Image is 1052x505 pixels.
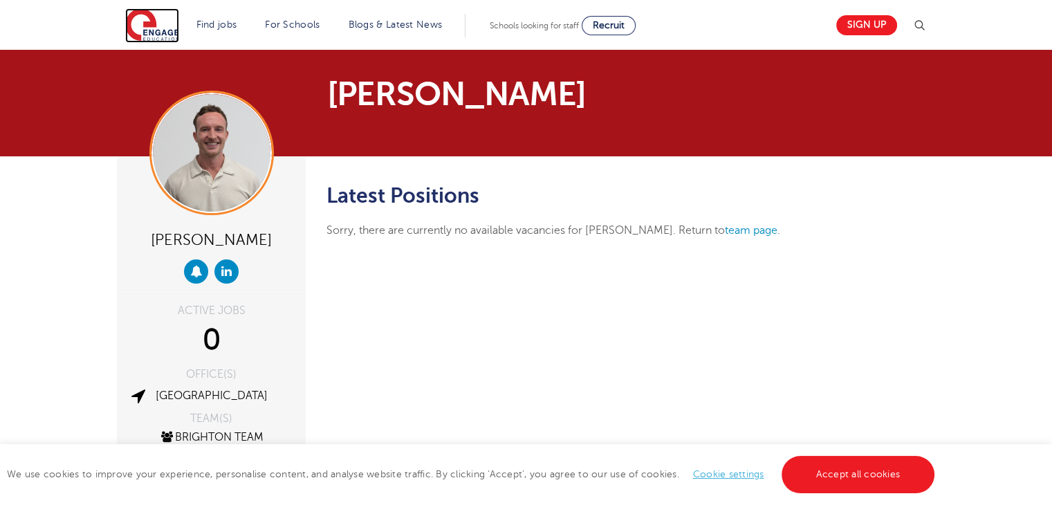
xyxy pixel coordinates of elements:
[265,19,320,30] a: For Schools
[127,323,295,358] div: 0
[349,19,443,30] a: Blogs & Latest News
[725,224,777,237] a: team page
[327,77,656,111] h1: [PERSON_NAME]
[127,226,295,252] div: [PERSON_NAME]
[127,369,295,380] div: OFFICE(S)
[156,389,268,402] a: [GEOGRAPHIC_DATA]
[7,469,938,479] span: We use cookies to improve your experience, personalise content, and analyse website traffic. By c...
[582,16,636,35] a: Recruit
[326,184,865,208] h2: Latest Positions
[326,221,865,239] p: Sorry, there are currently no available vacancies for [PERSON_NAME]. Return to .
[782,456,935,493] a: Accept all cookies
[159,431,264,443] a: Brighton Team
[127,305,295,316] div: ACTIVE JOBS
[836,15,897,35] a: Sign up
[693,469,764,479] a: Cookie settings
[490,21,579,30] span: Schools looking for staff
[125,8,179,43] img: Engage Education
[593,20,625,30] span: Recruit
[196,19,237,30] a: Find jobs
[127,413,295,424] div: TEAM(S)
